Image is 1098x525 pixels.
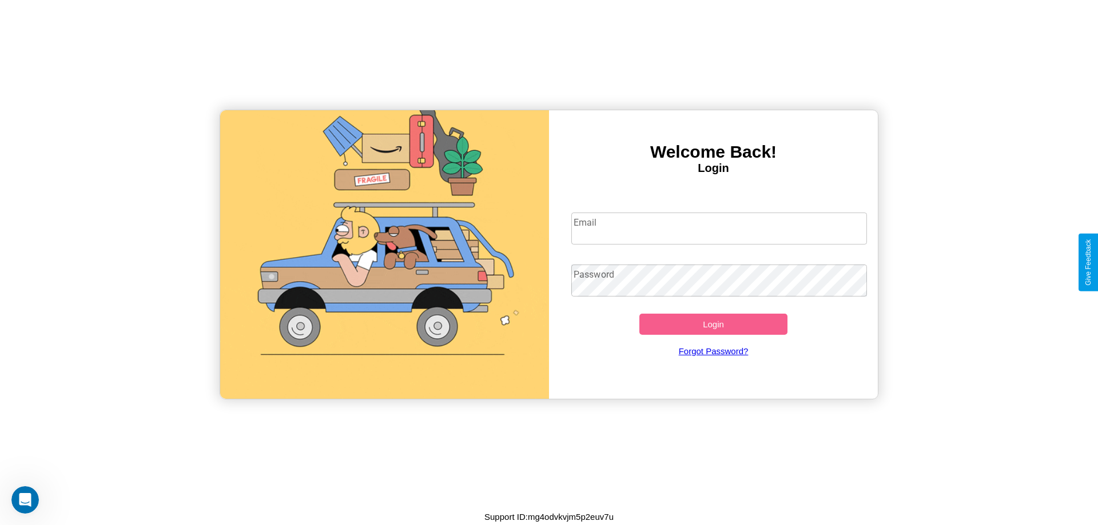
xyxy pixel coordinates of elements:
[639,314,787,335] button: Login
[549,142,878,162] h3: Welcome Back!
[484,509,614,524] p: Support ID: mg4odvkvjm5p2euv7u
[220,110,549,399] img: gif
[566,335,862,367] a: Forgot Password?
[1084,239,1092,286] div: Give Feedback
[11,486,39,514] iframe: Intercom live chat
[549,162,878,175] h4: Login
